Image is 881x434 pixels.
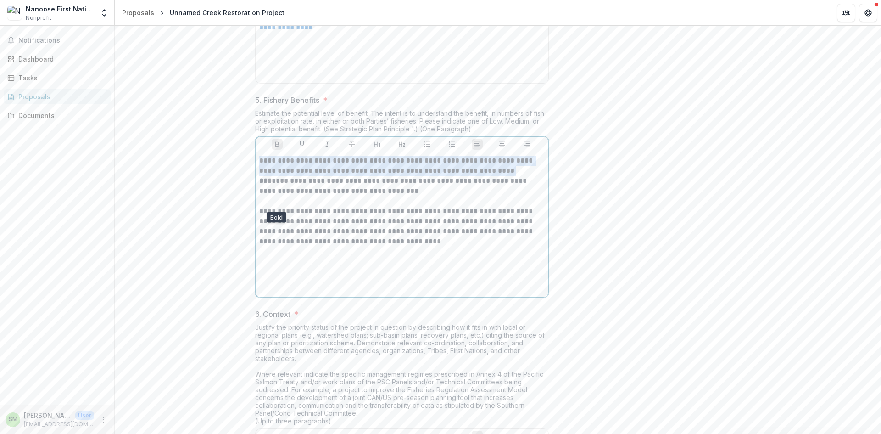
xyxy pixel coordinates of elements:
[18,92,103,101] div: Proposals
[24,411,72,420] p: [PERSON_NAME]
[255,323,549,428] div: Justify the priority status of the project in question by describing how it fits in with local or...
[472,139,483,150] button: Align Left
[26,14,51,22] span: Nonprofit
[4,51,111,67] a: Dashboard
[4,108,111,123] a: Documents
[296,139,307,150] button: Underline
[26,4,94,14] div: Nanoose First Nation
[372,139,383,150] button: Heading 1
[75,411,94,420] p: User
[118,6,288,19] nav: breadcrumb
[98,414,109,425] button: More
[122,8,154,17] div: Proposals
[118,6,158,19] a: Proposals
[255,109,549,136] div: Estimate the potential level of benefit. The intent is to understand the benefit, in numbers of f...
[7,6,22,20] img: Nanoose First Nation
[422,139,433,150] button: Bullet List
[446,139,457,150] button: Ordered List
[4,33,111,48] button: Notifications
[4,70,111,85] a: Tasks
[859,4,877,22] button: Get Help
[255,95,319,106] p: 5. Fishery Benefits
[9,417,17,423] div: Steven Moore
[18,73,103,83] div: Tasks
[4,89,111,104] a: Proposals
[322,139,333,150] button: Italicize
[522,139,533,150] button: Align Right
[272,139,283,150] button: Bold
[24,420,94,428] p: [EMAIL_ADDRESS][DOMAIN_NAME]
[396,139,407,150] button: Heading 2
[496,139,507,150] button: Align Center
[18,54,103,64] div: Dashboard
[170,8,284,17] div: Unnamed Creek Restoration Project
[18,37,107,45] span: Notifications
[837,4,855,22] button: Partners
[18,111,103,120] div: Documents
[255,309,290,320] p: 6. Context
[346,139,357,150] button: Strike
[98,4,111,22] button: Open entity switcher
